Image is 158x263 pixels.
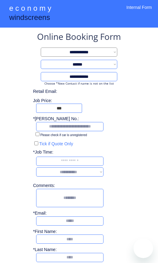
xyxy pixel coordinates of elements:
[33,149,57,155] div: *Job Time:
[37,31,121,44] div: Online Booking Form
[9,12,50,24] div: windscreens
[33,183,57,189] div: Comments:
[126,5,152,18] div: Internal Form
[33,247,57,253] div: *Last Name:
[134,238,153,258] iframe: Button to launch messaging window
[33,89,131,95] div: Retail Email:
[39,141,73,146] label: Tick if Quote Only
[33,210,57,216] div: *Email:
[40,133,87,137] label: Please check if car is unregistered
[33,229,57,235] div: *First Name:
[41,81,117,86] div: Choose *New Contact if name is not on the list
[9,3,51,15] div: e c o n o m y
[33,116,79,122] div: *[PERSON_NAME] No.:
[33,98,131,104] div: Job Price:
